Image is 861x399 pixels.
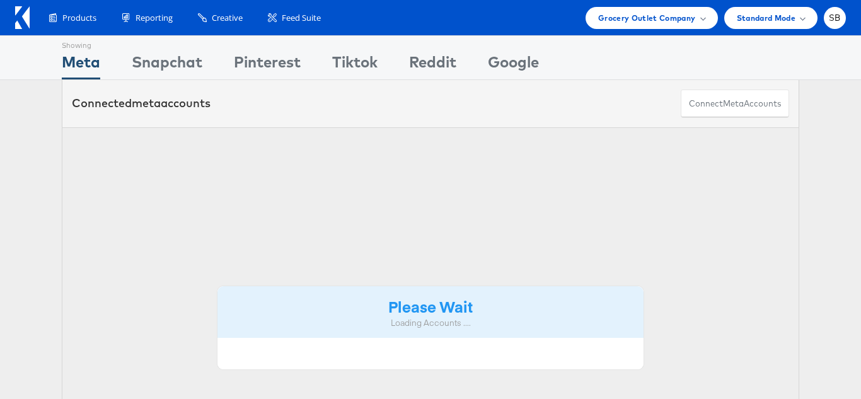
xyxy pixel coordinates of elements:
[829,14,841,22] span: SB
[282,12,321,24] span: Feed Suite
[72,95,211,112] div: Connected accounts
[136,12,173,24] span: Reporting
[62,36,100,51] div: Showing
[132,51,202,79] div: Snapchat
[598,11,696,25] span: Grocery Outlet Company
[62,12,96,24] span: Products
[488,51,539,79] div: Google
[332,51,378,79] div: Tiktok
[234,51,301,79] div: Pinterest
[388,296,473,316] strong: Please Wait
[737,11,795,25] span: Standard Mode
[681,90,789,118] button: ConnectmetaAccounts
[723,98,744,110] span: meta
[212,12,243,24] span: Creative
[409,51,456,79] div: Reddit
[227,317,634,329] div: Loading Accounts ....
[62,51,100,79] div: Meta
[132,96,161,110] span: meta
